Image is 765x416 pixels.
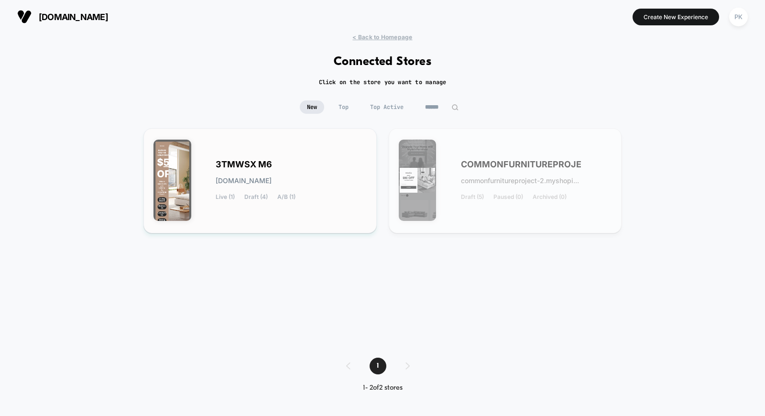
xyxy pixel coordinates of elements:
[216,177,272,184] span: [DOMAIN_NAME]
[244,194,268,200] span: Draft (4)
[461,161,581,168] span: COMMONFURNITUREPROJE
[277,194,295,200] span: A/B (1)
[726,7,751,27] button: PK
[370,358,386,374] span: 1
[17,10,32,24] img: Visually logo
[633,9,719,25] button: Create New Experience
[331,100,356,114] span: Top
[216,161,272,168] span: 3TMWSX M6
[451,104,459,111] img: edit
[533,194,567,200] span: Archived (0)
[729,8,748,26] div: PK
[334,55,432,69] h1: Connected Stores
[363,100,411,114] span: Top Active
[461,194,484,200] span: Draft (5)
[461,177,579,184] span: commonfurnitureproject-2.myshopi...
[300,100,324,114] span: New
[216,194,235,200] span: Live (1)
[493,194,523,200] span: Paused (0)
[337,384,429,392] div: 1 - 2 of 2 stores
[153,140,191,221] img: 3TMWSX_M6
[319,78,447,86] h2: Click on the store you want to manage
[352,33,412,41] span: < Back to Homepage
[14,9,111,24] button: [DOMAIN_NAME]
[39,12,108,22] span: [DOMAIN_NAME]
[399,140,437,221] img: COMMONFURNITUREPROJECT_2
